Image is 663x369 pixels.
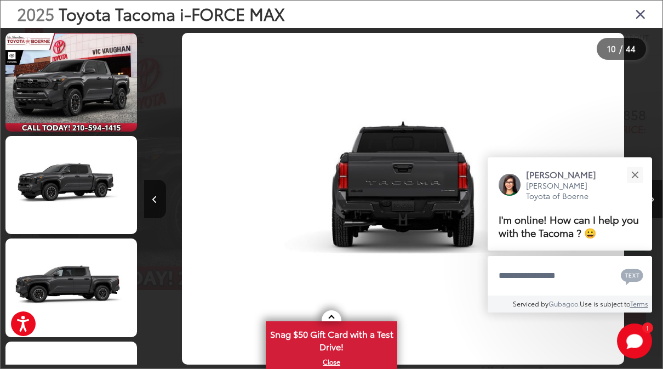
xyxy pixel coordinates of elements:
a: Gubagoo. [548,299,580,308]
p: [PERSON_NAME] [526,168,607,180]
span: / [618,45,624,53]
svg: Text [621,268,643,285]
img: 2025 Toyota Tacoma i-FORCE MAX TRD Off-Road i-FORCE MAX [4,135,138,235]
a: Terms [630,299,648,308]
textarea: Type your message [488,256,652,296]
span: Snag $50 Gift Card with a Test Drive! [267,322,396,356]
div: Close[PERSON_NAME][PERSON_NAME] Toyota of BoerneI'm online! How can I help you with the Tacoma ? ... [488,157,652,313]
button: Chat with SMS [618,263,647,288]
div: 2025 Toyota Tacoma i-FORCE MAX TRD Off-Road i-FORCE MAX 9 [144,33,662,365]
span: Serviced by [513,299,548,308]
svg: Start Chat [617,323,652,359]
i: Close gallery [635,7,646,21]
span: 1 [646,325,649,330]
img: 2025 Toyota Tacoma i-FORCE MAX TRD Off-Road i-FORCE MAX [4,32,138,132]
button: Toggle Chat Window [617,323,652,359]
span: I'm online! How can I help you with the Tacoma ? 😀 [499,212,639,240]
span: Toyota Tacoma i-FORCE MAX [59,2,285,25]
img: 2025 Toyota Tacoma i-FORCE MAX TRD Off-Road i-FORCE MAX [182,33,625,365]
span: 44 [626,42,636,54]
span: 10 [607,42,616,54]
span: 2025 [17,2,54,25]
button: Previous image [144,180,166,218]
p: [PERSON_NAME] Toyota of Boerne [526,180,607,202]
img: 2025 Toyota Tacoma i-FORCE MAX TRD Off-Road i-FORCE MAX [4,238,138,338]
button: Close [623,163,647,186]
span: Use is subject to [580,299,630,308]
